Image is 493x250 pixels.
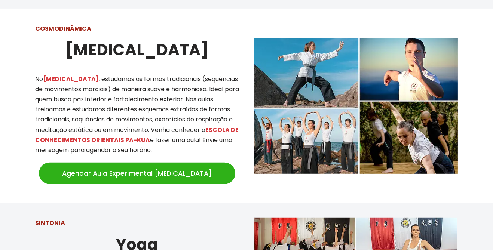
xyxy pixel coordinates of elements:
[43,75,99,83] mark: [MEDICAL_DATA]
[65,39,209,61] strong: [MEDICAL_DATA]
[39,163,235,184] a: Agendar Aula Experimental [MEDICAL_DATA]
[35,219,65,227] strong: SINTONIA
[35,126,239,144] mark: ESCOLA DE CONHECIMENTOS ORIENTAIS PA-KUA
[35,74,239,155] p: No , estudamos as formas tradicionais (sequências de movimentos marciais) de maneira suave e harm...
[35,24,91,33] strong: COSMODINÃMICA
